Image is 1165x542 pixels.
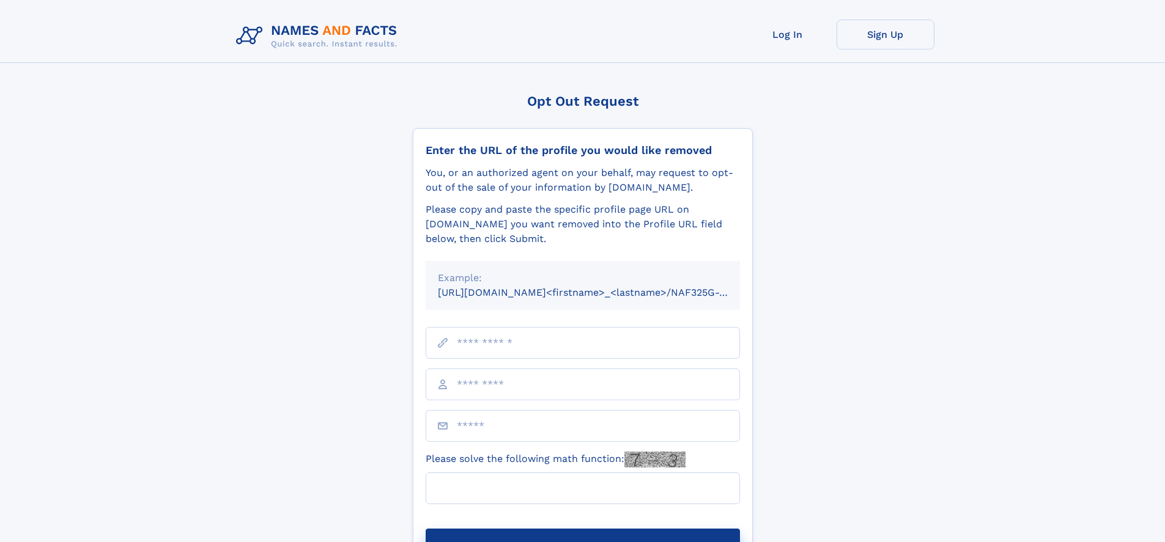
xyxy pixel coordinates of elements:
[438,287,763,298] small: [URL][DOMAIN_NAME]<firstname>_<lastname>/NAF325G-xxxxxxxx
[426,202,740,246] div: Please copy and paste the specific profile page URL on [DOMAIN_NAME] you want removed into the Pr...
[426,452,686,467] label: Please solve the following math function:
[413,93,753,109] div: Opt Out Request
[739,20,837,49] a: Log In
[837,20,934,49] a: Sign Up
[426,144,740,157] div: Enter the URL of the profile you would like removed
[231,20,407,53] img: Logo Names and Facts
[438,271,728,285] div: Example:
[426,166,740,195] div: You, or an authorized agent on your behalf, may request to opt-out of the sale of your informatio...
